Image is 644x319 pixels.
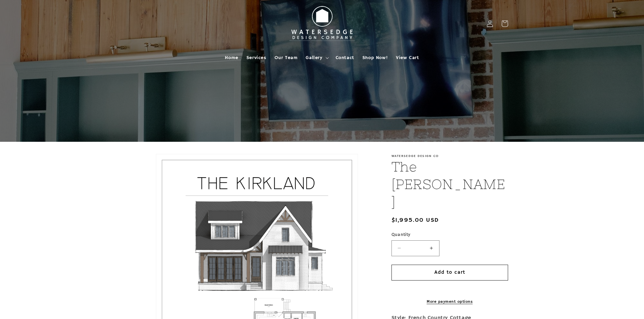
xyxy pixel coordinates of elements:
a: Services [242,51,270,65]
a: Contact [332,51,358,65]
span: View Cart [396,55,419,61]
p: Watersedge Design Co [391,154,508,158]
h1: The [PERSON_NAME] [391,158,508,211]
summary: Gallery [302,51,331,65]
span: Gallery [306,55,322,61]
a: More payment options [391,299,508,305]
a: View Cart [392,51,423,65]
span: $1,995.00 USD [391,216,439,225]
label: Quantity [391,232,508,238]
span: Contact [336,55,354,61]
span: Our Team [275,55,298,61]
a: Home [221,51,242,65]
button: Add to cart [391,265,508,281]
a: Shop Now! [358,51,392,65]
span: Home [225,55,238,61]
a: Our Team [270,51,302,65]
span: Services [246,55,266,61]
span: Shop Now! [362,55,388,61]
img: Watersedge Design Co [285,3,359,45]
